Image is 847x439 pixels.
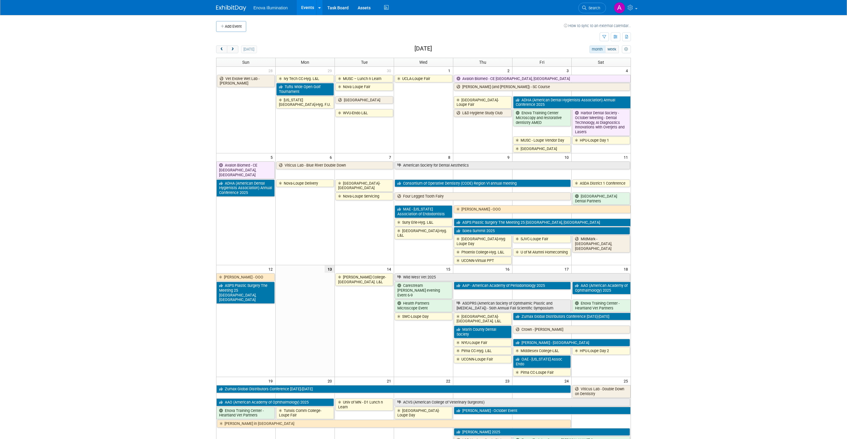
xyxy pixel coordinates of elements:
a: UCONN-Loupe Fair [454,355,512,363]
span: 3 [566,67,571,74]
span: 22 [445,377,453,385]
span: 7 [388,153,394,161]
span: Search [586,6,600,10]
a: Zumax Global Distributors Conference [DATE]-[DATE] [513,313,631,321]
a: NYU-Loupe Fair [454,339,512,347]
span: 16 [505,265,512,273]
a: AAO (American Academy of Ophthalmology) 2025 [572,282,631,294]
img: ExhibitDay [216,5,246,11]
a: [PERSON_NAME] - [GEOGRAPHIC_DATA] [513,339,630,347]
a: U of M Alumni Homecoming [513,248,571,256]
a: [GEOGRAPHIC_DATA]-Loupe Day [395,407,452,419]
a: Nova-Loupe Servicing [335,192,393,200]
span: 30 [386,67,394,74]
button: myCustomButton [622,45,631,53]
span: 20 [327,377,335,385]
span: 9 [507,153,512,161]
a: Univ of MN - D1 Lunch n Learn [335,398,393,411]
a: Enova Training Center - Heartland Vet Partners [216,407,275,419]
a: [GEOGRAPHIC_DATA]-[GEOGRAPHIC_DATA]. L&L [454,313,512,325]
a: MUSC – Lunch n Learn [335,75,393,83]
a: Consortium of Operative Dentistry (CODE) Region VI annual meeting [395,180,571,187]
a: ASDA District 1 Conference [572,180,630,187]
a: Carestream [PERSON_NAME] evening Event 6-9 [395,282,452,299]
a: [GEOGRAPHIC_DATA]-Loupe Fair [454,96,512,109]
span: 13 [325,265,335,273]
span: Enova Illumination [253,5,288,10]
a: Zumax Global Distributors Conference [DATE]-[DATE] [216,385,571,393]
span: 24 [564,377,571,385]
a: Middlesex College-L&L [513,347,571,355]
a: ASPS Plastic Surgery The Meeting 25 [GEOGRAPHIC_DATA], [GEOGRAPHIC_DATA] [216,282,275,304]
a: L&D Hygiene Study Club [454,109,512,117]
h2: [DATE] [414,45,432,52]
span: 6 [329,153,335,161]
img: Abby Nelson [614,2,625,14]
a: Tunxis Comm College-Loupe Fair [276,407,334,419]
a: [PERSON_NAME] - October Event [454,407,631,415]
a: [PERSON_NAME] College-[GEOGRAPHIC_DATA]. L&L [335,273,393,286]
a: SJVC-Loupe Fair [513,235,571,243]
a: ADHA (American Dental Hygienists Association) Annual Conference 2025 [513,96,631,109]
span: 8 [448,153,453,161]
span: 4 [625,67,631,74]
a: Viticus Lab - Double Down on Dentistry [572,385,631,398]
a: ADHA (American Dental Hygienists Association) Annual Conference 2025 [216,180,275,197]
a: MUSC - Loupe Vendor Day [513,137,571,144]
a: Suny Erie-Hyg. L&L [395,219,452,226]
a: Health Partners Microscope Event [395,299,452,312]
a: [PERSON_NAME] in [GEOGRAPHIC_DATA] [217,420,571,428]
a: Pima CC-Loupe Fair [513,369,571,376]
button: next [227,45,238,53]
span: 29 [327,67,335,74]
a: [PERSON_NAME] - OOO [216,273,275,281]
span: 12 [268,265,275,273]
a: Phoenix College-Hyg. L&L [454,248,512,256]
span: Tue [361,60,368,65]
a: Vet Evolve Wet Lab - [PERSON_NAME] [217,75,275,87]
a: UCLA-Loupe Fair [395,75,452,83]
a: AAP - American Academy of Periodontology 2025 [454,282,571,290]
a: HPU-Loupe Day 2 [572,347,630,355]
button: month [589,45,605,53]
a: Enova Training Center Microscopy and restorative dentistry AMED [513,109,571,126]
span: 23 [505,377,512,385]
a: Nova Loupe Fair [335,83,393,91]
a: MidMark - [GEOGRAPHIC_DATA], [GEOGRAPHIC_DATA] [572,235,630,252]
a: UCONN-Virtual PPT [454,257,512,265]
a: WVU-Endo L&L [335,109,393,117]
a: Harbor Dental Society - October Meeting - Dental Technology, AI Diagnostics Innovations with Over... [572,109,630,136]
a: Marin County Dental Society [454,326,512,338]
a: HPU-Loupe Day 1 [572,137,630,144]
a: ACVS (American College of Veterinary Surgeons) [395,398,630,406]
a: SWC-Loupe Day [395,313,452,321]
a: [GEOGRAPHIC_DATA]-Hyg Loupe Day [454,235,512,247]
a: Search [578,3,606,13]
a: [US_STATE][GEOGRAPHIC_DATA]-Hyg. F.U. [276,96,334,109]
a: [GEOGRAPHIC_DATA]-[GEOGRAPHIC_DATA] [335,180,393,192]
span: 14 [386,265,394,273]
a: [GEOGRAPHIC_DATA]-Hyg. L&L [395,227,452,239]
a: [PERSON_NAME] (and [PERSON_NAME]) - SC Course [454,83,630,91]
a: ASPS Plastic Surgery The Meeting 25 [GEOGRAPHIC_DATA], [GEOGRAPHIC_DATA] [454,219,631,226]
a: [GEOGRAPHIC_DATA] Dental Partners [572,192,630,205]
span: 21 [386,377,394,385]
span: 11 [623,153,631,161]
span: Sun [242,60,249,65]
span: 10 [564,153,571,161]
button: week [605,45,619,53]
a: [PERSON_NAME] 2025 [454,428,630,436]
a: Avalon Biomed - CE [GEOGRAPHIC_DATA], [GEOGRAPHIC_DATA] [454,75,631,83]
span: 25 [623,377,631,385]
a: [PERSON_NAME] - OOO [454,205,631,213]
span: Fri [540,60,544,65]
span: Mon [301,60,309,65]
span: Sat [598,60,604,65]
a: [GEOGRAPHIC_DATA] [513,145,571,153]
span: 19 [268,377,275,385]
a: Viticus Lab - Blue River Double Down [276,161,393,169]
a: Crown - [PERSON_NAME] [513,326,630,333]
a: AAO (American Academy of Ophthalmology) 2025 [216,398,334,406]
span: 15 [445,265,453,273]
button: Add Event [216,21,246,32]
